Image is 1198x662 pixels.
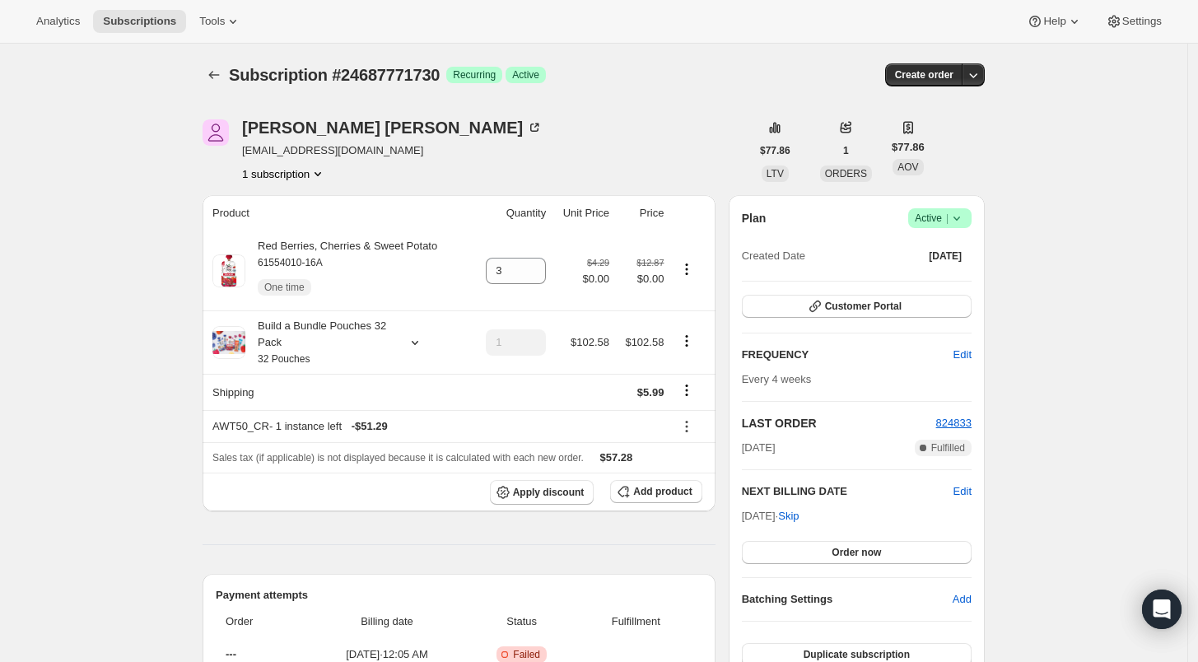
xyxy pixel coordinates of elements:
span: $0.00 [583,271,610,287]
button: Customer Portal [742,295,972,318]
span: Customer Portal [825,300,902,313]
button: Subscriptions [203,63,226,86]
span: $102.58 [571,336,609,348]
span: Subscriptions [103,15,176,28]
small: 32 Pouches [258,353,310,365]
div: Red Berries, Cherries & Sweet Potato [245,238,437,304]
button: Add [943,586,981,613]
h2: FREQUENCY [742,347,953,363]
span: Amanda Maione [203,119,229,146]
span: $102.58 [625,336,664,348]
button: 1 [833,139,859,162]
button: Help [1017,10,1092,33]
button: [DATE] [919,245,972,268]
h6: Batching Settings [742,591,953,608]
img: product img [212,254,245,287]
small: $12.87 [636,258,664,268]
th: Product [203,195,473,231]
span: Tools [199,15,225,28]
span: Recurring [453,68,496,82]
button: Edit [953,483,972,500]
span: Analytics [36,15,80,28]
span: Created Date [742,248,805,264]
span: Edit [953,347,972,363]
button: Tools [189,10,251,33]
h2: NEXT BILLING DATE [742,483,953,500]
th: Shipping [203,374,473,410]
span: Settings [1122,15,1162,28]
button: Subscriptions [93,10,186,33]
button: Product actions [674,332,700,350]
span: $77.86 [760,144,790,157]
button: Shipping actions [674,381,700,399]
span: - $51.29 [352,418,388,435]
span: $77.86 [892,139,925,156]
span: 1 [843,144,849,157]
span: [DATE] [742,440,776,456]
span: --- [226,648,236,660]
span: ORDERS [825,168,867,179]
button: Apply discount [490,480,594,505]
span: One time [264,281,305,294]
button: Product actions [242,165,326,182]
span: Every 4 weeks [742,373,812,385]
th: Quantity [473,195,552,231]
span: Sales tax (if applicable) is not displayed because it is calculated with each new order. [212,452,584,464]
span: Add [953,591,972,608]
button: Edit [944,342,981,368]
th: Order [216,604,305,640]
button: Create order [885,63,963,86]
span: Fulfilled [931,441,965,455]
span: Create order [895,68,953,82]
span: Add product [633,485,692,498]
span: Duplicate subscription [804,648,910,661]
span: Apply discount [513,486,585,499]
a: 824833 [936,417,972,429]
small: 61554010-16A [258,257,323,268]
span: Active [915,210,965,226]
span: Subscription #24687771730 [229,66,440,84]
small: $4.29 [587,258,609,268]
span: Status [473,613,570,630]
span: [DATE] · [742,510,799,522]
button: 824833 [936,415,972,431]
span: AOV [897,161,918,173]
th: Unit Price [551,195,614,231]
span: Billing date [310,613,464,630]
div: AWT50_CR - 1 instance left [212,418,664,435]
h2: Payment attempts [216,587,702,604]
span: $57.28 [600,451,633,464]
span: | [946,212,949,225]
span: Help [1043,15,1065,28]
button: Order now [742,541,972,564]
span: LTV [767,168,784,179]
div: [PERSON_NAME] [PERSON_NAME] [242,119,543,136]
button: Skip [768,503,809,529]
button: $77.86 [750,139,800,162]
span: Fulfillment [580,613,692,630]
button: Product actions [674,260,700,278]
span: $5.99 [637,386,664,399]
span: Active [512,68,539,82]
div: Build a Bundle Pouches 32 Pack [245,318,394,367]
span: Skip [778,508,799,524]
h2: Plan [742,210,767,226]
th: Price [614,195,669,231]
span: Order now [832,546,881,559]
button: Settings [1096,10,1172,33]
button: Analytics [26,10,90,33]
div: Open Intercom Messenger [1142,590,1182,629]
button: Add product [610,480,702,503]
span: Failed [513,648,540,661]
span: [DATE] [929,249,962,263]
span: [EMAIL_ADDRESS][DOMAIN_NAME] [242,142,543,159]
span: $0.00 [619,271,664,287]
h2: LAST ORDER [742,415,936,431]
